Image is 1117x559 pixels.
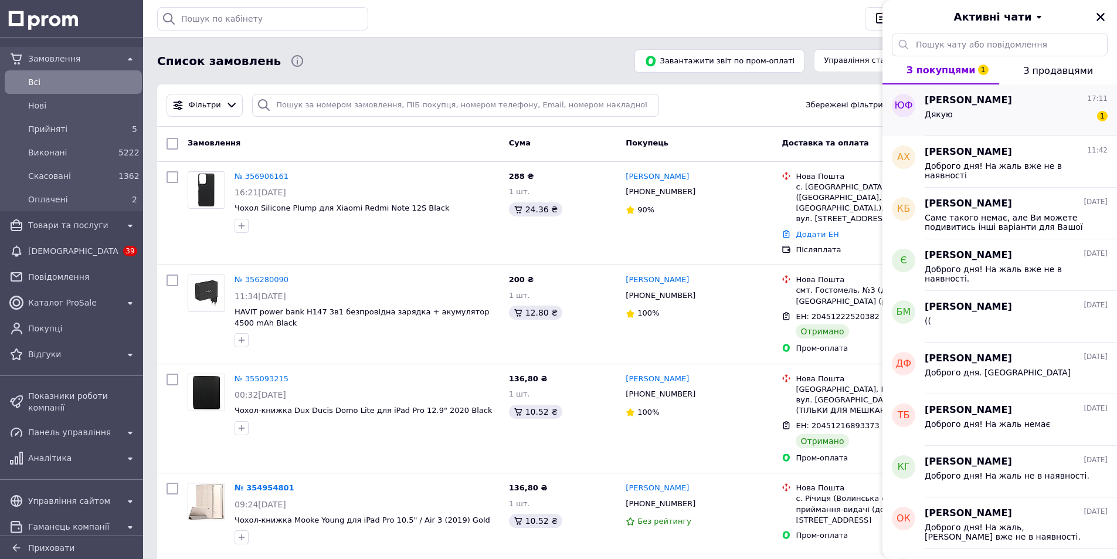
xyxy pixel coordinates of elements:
[882,136,1117,188] button: АХ[PERSON_NAME]11:42Доброго дня! На жаль вже не в наявності
[28,495,118,507] span: Управління сайтом
[865,7,919,31] button: 1Чат
[235,500,286,509] span: 09:24[DATE]
[796,245,959,255] div: Післяплата
[782,138,868,147] span: Доставка та оплата
[1084,404,1108,414] span: [DATE]
[188,483,225,520] img: Фото товару
[132,124,137,134] span: 5
[796,421,879,430] span: ЕН: 20451216893373
[235,483,294,492] a: № 354954801
[1084,507,1108,517] span: [DATE]
[906,65,976,76] span: З покупцями
[796,275,959,285] div: Нова Пошта
[188,275,225,312] a: Фото товару
[897,512,911,526] span: ОК
[188,374,225,411] a: Фото товару
[189,100,221,111] span: Фільтри
[796,434,848,448] div: Отримано
[925,368,1071,377] span: Доброго дня. [GEOGRAPHIC_DATA]
[953,9,1031,25] span: Активні чати
[28,452,118,464] span: Аналітика
[235,307,489,327] a: HAVIT power bank H147 3в1 безпровідна зарядка + акумулятор 4500 mAh Black
[925,94,1012,107] span: [PERSON_NAME]
[925,455,1012,469] span: [PERSON_NAME]
[235,275,288,284] a: № 356280090
[898,409,910,422] span: ТБ
[1097,111,1108,121] span: 1
[1084,352,1108,362] span: [DATE]
[28,521,118,533] span: Гаманець компанії
[626,374,689,385] a: [PERSON_NAME]
[509,138,531,147] span: Cума
[796,493,959,526] div: с. Річиця (Волинська обл.), Пункт приймання-видачі (до 30 кг): вул. [STREET_ADDRESS]
[814,49,924,72] button: Управління статусами
[235,516,490,524] a: Чохол-книжка Mooke Young для iPad Pro 10.5" / Air 3 (2019) Gold
[978,65,989,75] span: 1
[28,426,118,438] span: Панель управління
[509,514,562,528] div: 10.52 ₴
[1087,145,1108,155] span: 11:42
[28,170,114,182] span: Скасовані
[882,188,1117,239] button: КБ[PERSON_NAME][DATE]Саме такого немає, але Ви можете подивитись інші варіанти для Вашої моделі
[509,291,530,300] span: 1 шт.
[796,171,959,182] div: Нова Пошта
[509,202,562,216] div: 24.36 ₴
[1087,94,1108,104] span: 17:11
[925,352,1012,365] span: [PERSON_NAME]
[1023,65,1093,76] span: З продавцями
[28,147,114,158] span: Виконані
[509,306,562,320] div: 12.80 ₴
[132,195,137,204] span: 2
[637,309,659,317] span: 100%
[28,271,137,283] span: Повідомлення
[235,292,286,301] span: 11:34[DATE]
[796,483,959,493] div: Нова Пошта
[925,404,1012,417] span: [PERSON_NAME]
[925,161,1091,180] span: Доброго дня! На жаль вже не в наявності
[626,171,689,182] a: [PERSON_NAME]
[235,374,288,383] a: № 355093215
[637,205,654,214] span: 90%
[235,390,286,399] span: 00:32[DATE]
[623,496,698,511] div: [PHONE_NUMBER]
[1084,197,1108,207] span: [DATE]
[796,343,959,354] div: Пром-оплата
[796,285,959,306] div: смт. Гостомель, №3 (до 30 кг): вул. [GEOGRAPHIC_DATA] (ран. Леніна), 84б
[882,343,1117,394] button: ДФ[PERSON_NAME][DATE]Доброго дня. [GEOGRAPHIC_DATA]
[623,184,698,199] div: [PHONE_NUMBER]
[28,323,137,334] span: Покупці
[925,507,1012,520] span: [PERSON_NAME]
[882,497,1117,549] button: ОК[PERSON_NAME][DATE]Доброго дня! На жаль, [PERSON_NAME] вже не в наявності. Можливо [PERSON_NAME...
[915,9,1084,25] button: Активні чати
[796,324,848,338] div: Отримано
[894,99,912,113] span: ЮФ
[1084,455,1108,465] span: [DATE]
[882,291,1117,343] button: БМ[PERSON_NAME][DATE]((
[897,460,909,474] span: КГ
[118,171,140,181] span: 1362
[900,254,906,267] span: Є
[999,56,1117,84] button: З продавцями
[892,33,1108,56] input: Пошук чату або повідомлення
[925,316,931,326] span: ((
[882,394,1117,446] button: ТБ[PERSON_NAME][DATE]Доброго дня! На жаль немає
[118,148,140,157] span: 5222
[925,197,1012,211] span: [PERSON_NAME]
[28,348,118,360] span: Відгуки
[28,53,118,65] span: Замовлення
[509,187,530,196] span: 1 шт.
[637,408,659,416] span: 100%
[1084,300,1108,310] span: [DATE]
[28,219,118,231] span: Товари та послуги
[925,265,1091,283] span: Доброго дня! На жаль вже не в наявності.
[123,246,137,256] span: 39
[235,406,492,415] span: Чохол-книжка Dux Ducis Domo Lite для iPad Pro 12.9" 2020 Black
[634,49,804,73] button: Завантажити звіт по пром-оплаті
[509,405,562,419] div: 10.52 ₴
[925,213,1091,232] span: Саме такого немає, але Ви можете подивитись інші варіанти для Вашої моделі
[623,288,698,303] div: [PHONE_NUMBER]
[796,374,959,384] div: Нова Пошта
[897,306,911,319] span: БМ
